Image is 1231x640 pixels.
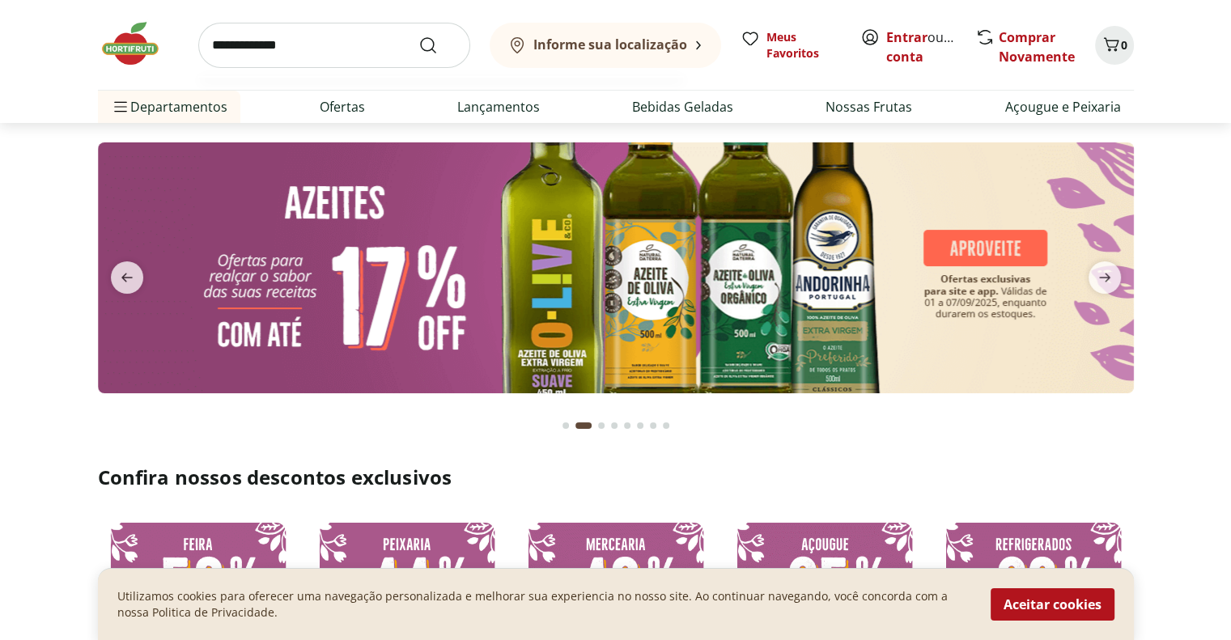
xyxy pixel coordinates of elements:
[766,29,841,61] span: Meus Favoritos
[608,406,621,445] button: Go to page 4 from fs-carousel
[533,36,687,53] b: Informe sua localização
[886,28,958,66] span: ou
[572,406,595,445] button: Current page from fs-carousel
[886,28,927,46] a: Entrar
[559,406,572,445] button: Go to page 1 from fs-carousel
[198,23,470,68] input: search
[1004,97,1120,117] a: Açougue e Peixaria
[111,87,227,126] span: Departamentos
[741,29,841,61] a: Meus Favoritos
[98,464,1134,490] h2: Confira nossos descontos exclusivos
[647,406,660,445] button: Go to page 7 from fs-carousel
[991,588,1114,621] button: Aceitar cookies
[660,406,673,445] button: Go to page 8 from fs-carousel
[632,97,733,117] a: Bebidas Geladas
[418,36,457,55] button: Submit Search
[634,406,647,445] button: Go to page 6 from fs-carousel
[886,28,975,66] a: Criar conta
[1095,26,1134,65] button: Carrinho
[1121,37,1127,53] span: 0
[621,406,634,445] button: Go to page 5 from fs-carousel
[490,23,721,68] button: Informe sua localização
[999,28,1075,66] a: Comprar Novamente
[98,142,1134,393] img: azeites
[457,97,540,117] a: Lançamentos
[595,406,608,445] button: Go to page 3 from fs-carousel
[1076,261,1134,294] button: next
[117,588,971,621] p: Utilizamos cookies para oferecer uma navegação personalizada e melhorar sua experiencia no nosso ...
[826,97,912,117] a: Nossas Frutas
[98,261,156,294] button: previous
[98,19,179,68] img: Hortifruti
[111,87,130,126] button: Menu
[320,97,365,117] a: Ofertas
